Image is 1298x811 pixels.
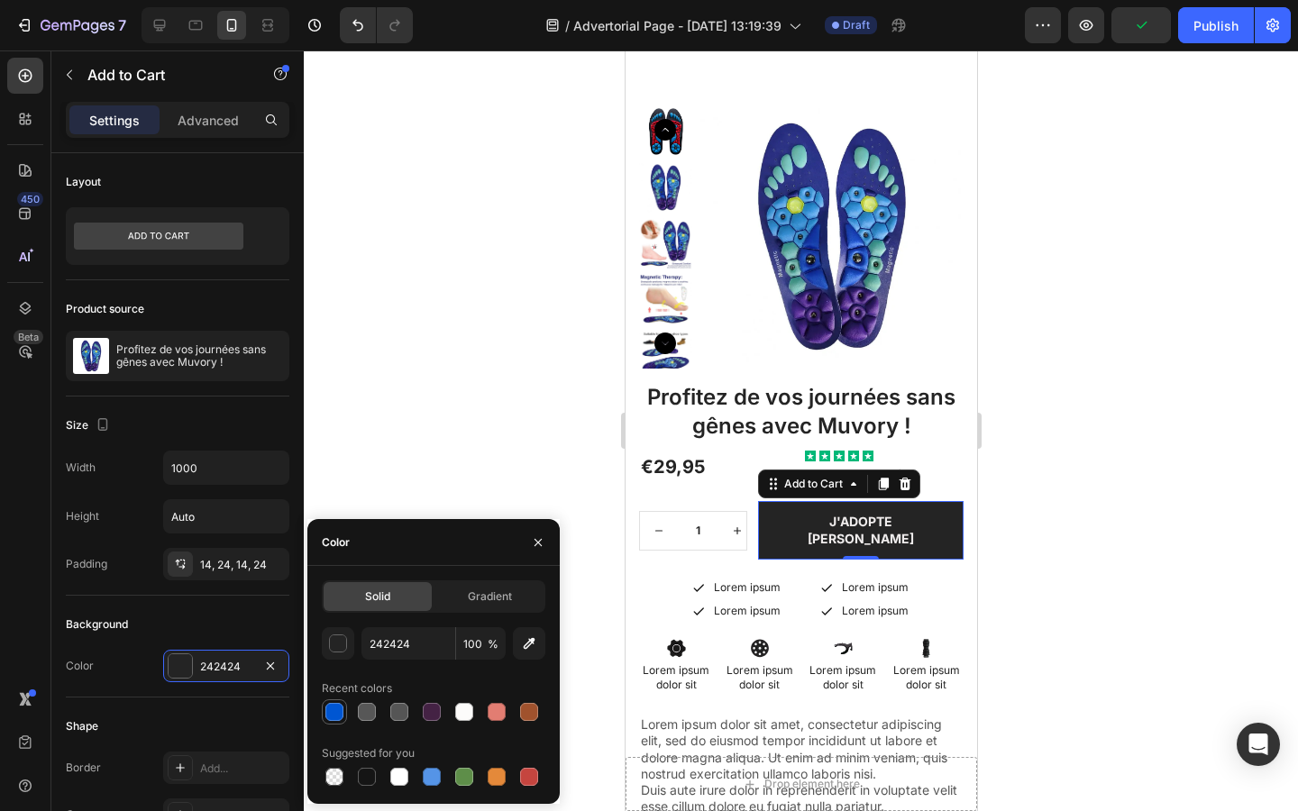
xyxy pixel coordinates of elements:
[164,500,288,533] input: Auto
[14,330,43,344] div: Beta
[200,659,252,675] div: 242424
[468,588,512,605] span: Gradient
[66,718,98,734] div: Shape
[87,64,241,86] p: Add to Cart
[626,50,977,811] iframe: Design area
[73,338,109,374] img: product feature img
[322,534,350,551] div: Color
[66,414,114,438] div: Size
[118,14,126,36] p: 7
[66,301,144,317] div: Product source
[340,7,413,43] div: Undo/Redo
[66,460,96,476] div: Width
[66,658,94,674] div: Color
[488,636,498,652] span: %
[365,588,390,605] span: Solid
[1178,7,1254,43] button: Publish
[843,17,870,33] span: Draft
[573,16,782,35] span: Advertorial Page - [DATE] 13:19:39
[66,174,101,190] div: Layout
[200,761,285,777] div: Add...
[178,111,239,130] p: Advanced
[116,343,282,369] p: Profitez de vos journées sans gênes avec Muvory !
[565,16,570,35] span: /
[322,745,415,761] div: Suggested for you
[200,557,285,573] div: 14, 24, 14, 24
[66,556,107,572] div: Padding
[66,508,99,524] div: Height
[15,666,336,764] p: Lorem ipsum dolor sit amet, consectetur adipiscing elit, sed do eiusmod tempor incididunt ut labo...
[17,192,43,206] div: 450
[361,627,455,660] input: Eg: FFFFFF
[7,7,134,43] button: 7
[89,111,140,130] p: Settings
[1193,16,1239,35] div: Publish
[66,760,101,776] div: Border
[1237,723,1280,766] div: Open Intercom Messenger
[164,451,288,484] input: Auto
[322,680,392,697] div: Recent colors
[66,616,128,633] div: Background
